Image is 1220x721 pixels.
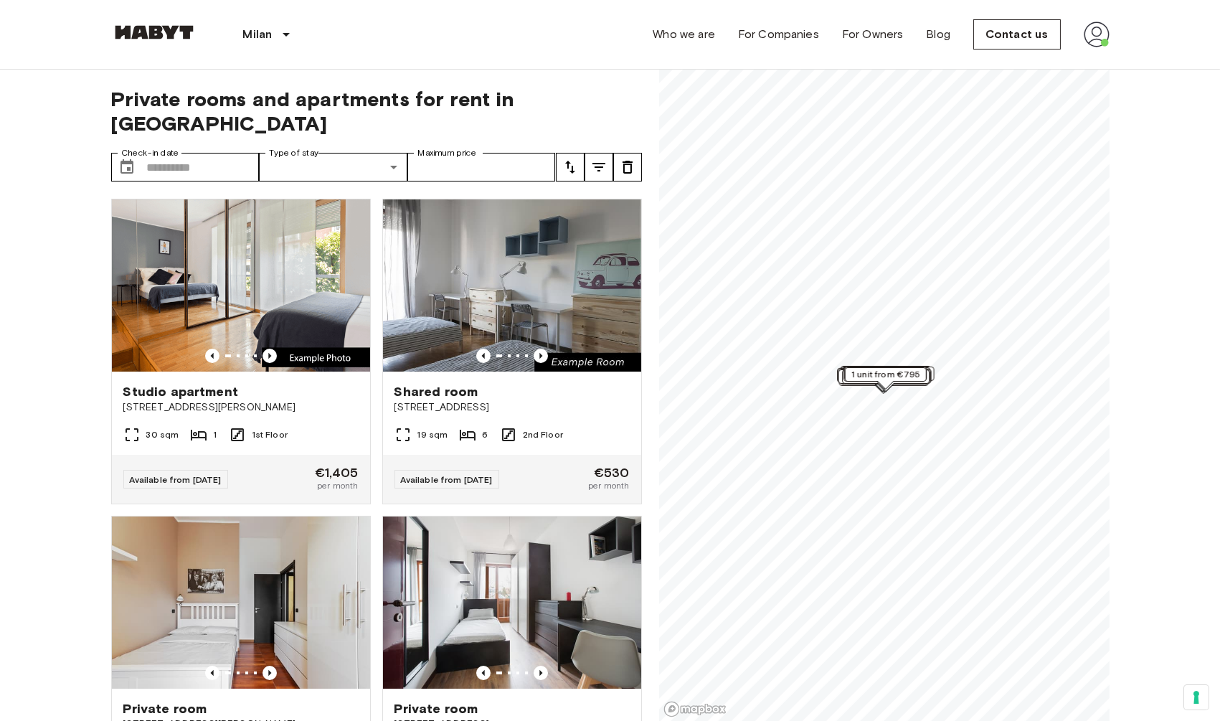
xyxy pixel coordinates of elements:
[973,19,1061,50] a: Contact us
[111,25,197,39] img: Habyt
[843,367,925,390] div: Map marker
[252,429,288,440] font: 1st Floor
[738,26,819,43] a: For Companies
[841,367,930,390] div: Map marker
[394,384,478,400] font: Shared room
[317,480,358,491] font: per month
[263,349,277,363] button: Previous image
[476,666,491,680] button: Previous image
[383,517,641,689] img: Marketing picture of unit IT-14-034-001-05H
[844,367,926,390] div: Map marker
[838,369,929,391] div: Map marker
[1084,22,1110,47] img: avatar
[838,369,927,392] div: Map marker
[841,369,930,391] div: Map marker
[482,429,488,440] font: 6
[556,153,585,182] button: tune
[205,666,219,680] button: Previous image
[269,148,318,158] font: Type of stay
[123,384,238,400] font: Studio apartment
[111,199,371,504] a: Marketing picture of unit IT-14-001-002-01HPrevious imagePrevious imageStudio apartment[STREET_AD...
[613,153,642,182] button: tune
[417,148,476,158] font: Maximum price
[851,369,919,380] font: 1 unit from €795
[394,701,478,717] font: Private room
[534,349,548,363] button: Previous image
[429,429,448,440] font: sqm
[111,87,515,136] font: Private rooms and apartments for rent in [GEOGRAPHIC_DATA]
[1184,685,1209,710] button: Your consent preferences for tracking technologies
[534,666,548,680] button: Previous image
[841,368,922,390] div: Map marker
[841,369,930,392] div: Map marker
[205,349,219,363] button: Previous image
[588,480,629,491] font: per month
[842,27,904,41] font: For Owners
[845,367,927,390] div: Map marker
[837,368,927,390] div: Map marker
[112,517,370,689] img: Marketing picture of unit IT-14-045-001-03H
[594,465,630,481] font: €530
[146,429,158,440] font: 30
[842,26,904,43] a: For Owners
[160,429,179,440] font: sqm
[382,199,642,504] a: Marketing picture of unit IT-14-029-003-04HPrevious imagePrevious imageShared room[STREET_ADDRESS...
[213,429,217,440] font: 1
[123,401,295,413] font: [STREET_ADDRESS][PERSON_NAME]
[113,153,141,182] button: Choose date
[417,429,427,440] font: 19
[121,148,179,158] font: Check-in date
[841,366,931,388] div: Map marker
[926,27,950,41] font: Blog
[985,27,1049,41] font: Contact us
[383,199,641,372] img: Marketing picture of unit IT-14-029-003-04H
[653,27,715,41] font: Who we are
[263,666,277,680] button: Previous image
[130,474,222,485] font: Available from [DATE]
[842,369,930,392] div: Map marker
[315,465,359,481] font: €1,405
[123,701,207,717] font: Private room
[841,369,931,391] div: Map marker
[840,367,934,389] div: Map marker
[663,701,727,717] a: Mapbox logo
[585,153,613,182] button: tune
[844,367,927,389] div: Map marker
[926,26,950,43] a: Blog
[476,349,491,363] button: Previous image
[243,27,273,41] font: Milan
[394,401,489,413] font: [STREET_ADDRESS]
[523,429,563,440] font: 2nd Floor
[738,27,819,41] font: For Companies
[112,199,370,372] img: Marketing picture of unit IT-14-001-002-01H
[401,474,493,485] font: Available from [DATE]
[653,26,715,43] a: Who we are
